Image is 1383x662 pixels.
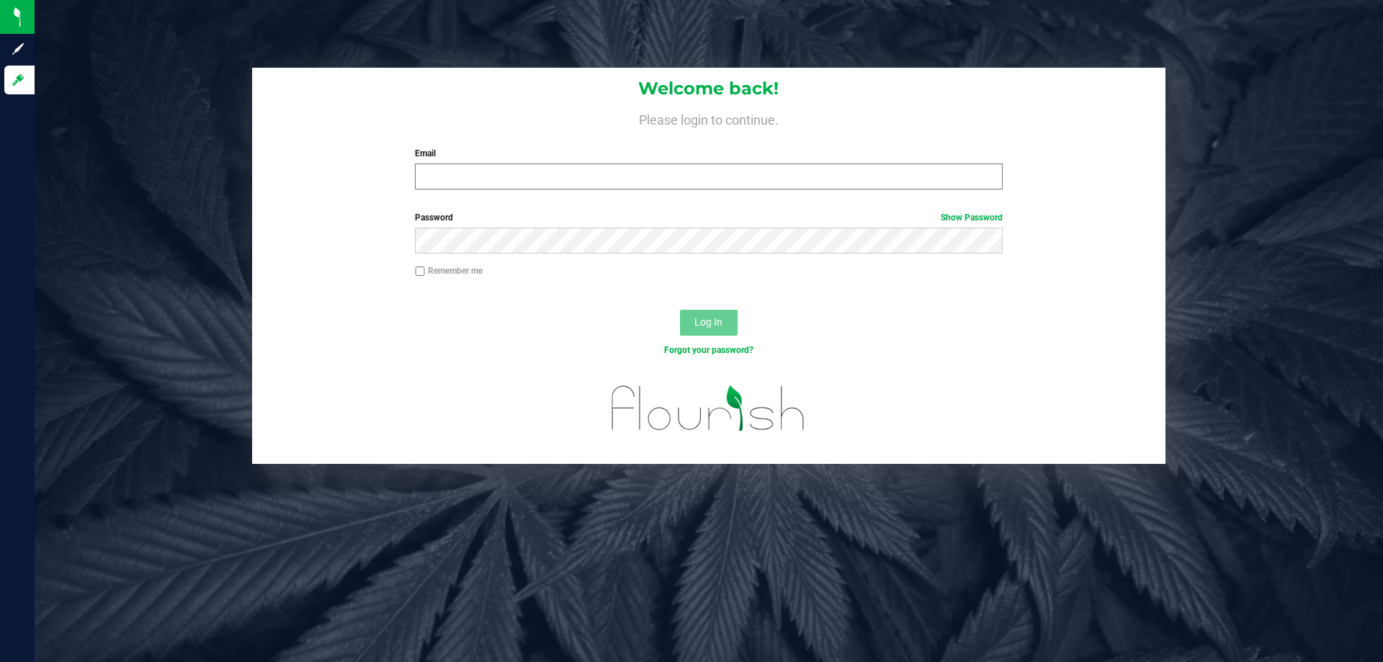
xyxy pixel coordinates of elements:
[941,213,1003,223] a: Show Password
[415,264,483,277] label: Remember me
[11,73,25,87] inline-svg: Log in
[415,147,1002,160] label: Email
[594,372,823,445] img: flourish_logo.svg
[694,316,722,328] span: Log In
[680,310,738,336] button: Log In
[415,213,453,223] span: Password
[664,345,753,355] a: Forgot your password?
[252,109,1165,127] h4: Please login to continue.
[11,42,25,56] inline-svg: Sign up
[252,79,1165,98] h1: Welcome back!
[415,267,425,277] input: Remember me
